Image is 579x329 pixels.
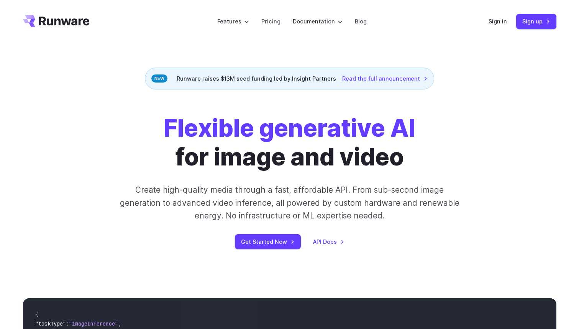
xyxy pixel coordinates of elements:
a: Sign up [516,14,556,29]
label: Features [217,17,249,26]
strong: Flexible generative AI [164,114,415,142]
span: { [35,311,38,318]
a: Sign in [489,17,507,26]
label: Documentation [293,17,343,26]
a: Get Started Now [235,234,301,249]
p: Create high-quality media through a fast, affordable API. From sub-second image generation to adv... [119,184,460,222]
span: "imageInference" [69,320,118,327]
h1: for image and video [164,114,415,171]
a: API Docs [313,237,344,246]
span: , [118,320,121,327]
span: "taskType" [35,320,66,327]
span: : [66,320,69,327]
a: Go to / [23,15,90,27]
div: Runware raises $13M seed funding led by Insight Partners [145,68,434,89]
a: Pricing [261,17,280,26]
a: Blog [355,17,367,26]
a: Read the full announcement [342,74,428,83]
